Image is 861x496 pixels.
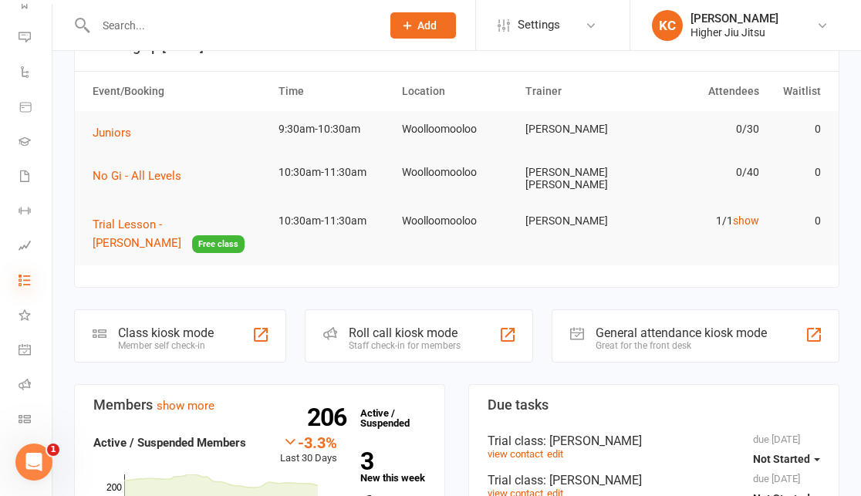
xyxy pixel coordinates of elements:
h3: Coming up [DATE] [92,39,822,54]
div: Great for the front desk [596,340,767,351]
th: Time [272,72,395,111]
button: Add [390,12,456,39]
th: Trainer [518,72,642,111]
td: Woolloomooloo [395,154,518,191]
span: Trial Lesson - [PERSON_NAME] [93,218,181,250]
div: Last 30 Days [280,434,337,467]
h3: Members [93,397,426,413]
strong: Active / Suspended Members [93,436,246,450]
td: 0/30 [642,111,765,147]
a: show [733,214,759,227]
a: What's New [19,299,53,334]
div: -3.3% [280,434,337,450]
button: No Gi - All Levels [93,167,192,185]
div: Higher Jiu Jitsu [690,25,778,39]
button: Not Started [753,445,820,473]
div: Staff check-in for members [349,340,461,351]
span: : [PERSON_NAME] [543,473,642,488]
td: [PERSON_NAME] [518,203,642,239]
td: 10:30am-11:30am [272,203,395,239]
td: 1/1 [642,203,765,239]
strong: 206 [307,406,353,429]
div: Member self check-in [118,340,214,351]
a: 206Active / Suspended [353,396,420,440]
td: 0 [766,154,828,191]
th: Location [395,72,518,111]
h3: Due tasks [488,397,820,413]
td: 0 [766,111,828,147]
td: Woolloomooloo [395,111,518,147]
td: [PERSON_NAME] [PERSON_NAME] [518,154,642,203]
div: General attendance kiosk mode [596,326,767,340]
a: Class kiosk mode [19,403,53,438]
a: show more [157,399,214,413]
span: 1 [47,444,59,456]
a: edit [547,448,563,460]
strong: 3 [360,450,420,473]
button: Trial Lesson - [PERSON_NAME]Free class [93,215,265,253]
th: Event/Booking [86,72,272,111]
span: Add [417,19,437,32]
span: Free class [192,235,245,253]
a: Assessments [19,230,53,265]
span: : [PERSON_NAME] [543,434,642,448]
a: view contact [488,448,543,460]
div: Trial class [488,434,820,448]
span: Juniors [93,126,131,140]
a: Product Sales [19,91,53,126]
div: Roll call kiosk mode [349,326,461,340]
th: Waitlist [766,72,828,111]
div: [PERSON_NAME] [690,12,778,25]
td: 0 [766,203,828,239]
a: 3New this week [360,450,426,483]
span: Not Started [753,453,810,465]
th: Attendees [642,72,765,111]
a: Roll call kiosk mode [19,369,53,403]
div: Class kiosk mode [118,326,214,340]
iframe: Intercom live chat [15,444,52,481]
td: 9:30am-10:30am [272,111,395,147]
td: Woolloomooloo [395,203,518,239]
td: 0/40 [642,154,765,191]
button: Juniors [93,123,142,142]
input: Search... [91,15,370,36]
div: KC [652,10,683,41]
td: 10:30am-11:30am [272,154,395,191]
a: General attendance kiosk mode [19,334,53,369]
td: [PERSON_NAME] [518,111,642,147]
span: No Gi - All Levels [93,169,181,183]
span: Settings [518,8,560,42]
div: Trial class [488,473,820,488]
